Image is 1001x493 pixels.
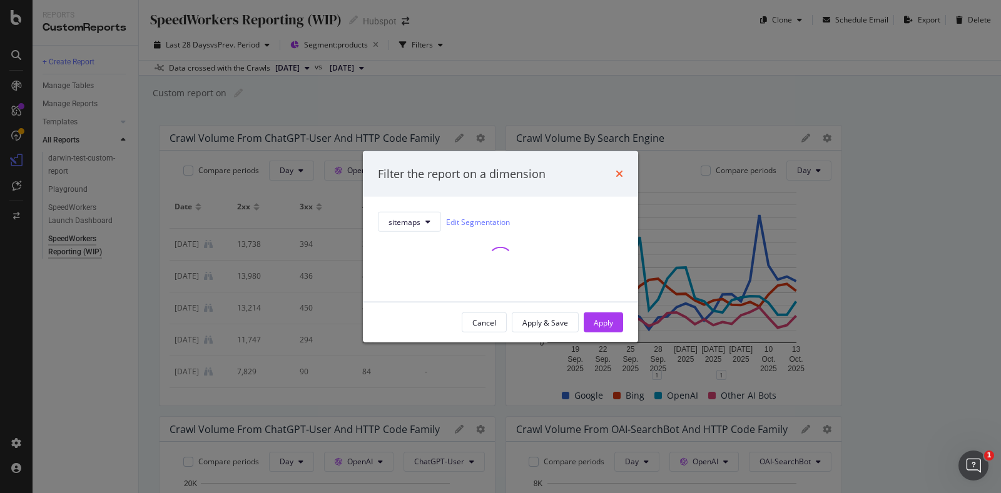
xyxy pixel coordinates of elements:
[984,451,994,461] span: 1
[522,317,568,327] div: Apply & Save
[378,166,546,182] div: Filter the report on a dimension
[584,312,623,332] button: Apply
[462,312,507,332] button: Cancel
[472,317,496,327] div: Cancel
[378,212,441,232] button: sitemaps
[616,166,623,182] div: times
[363,151,638,342] div: modal
[512,312,579,332] button: Apply & Save
[446,215,510,228] a: Edit Segmentation
[958,451,988,481] iframe: Intercom live chat
[594,317,613,327] div: Apply
[389,216,420,227] span: sitemaps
